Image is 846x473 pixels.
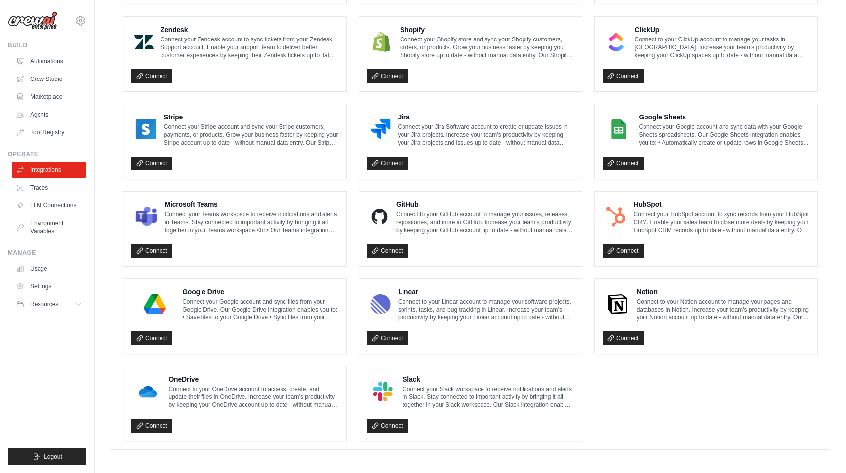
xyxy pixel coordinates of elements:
[12,53,86,69] a: Automations
[603,157,644,170] a: Connect
[400,25,574,35] h4: Shopify
[370,382,396,401] img: Slack Logo
[131,244,172,258] a: Connect
[367,331,408,345] a: Connect
[12,89,86,105] a: Marketplace
[12,215,86,239] a: Environment Variables
[603,331,644,345] a: Connect
[634,25,809,35] h4: ClickUp
[12,124,86,140] a: Tool Registry
[30,300,58,308] span: Resources
[603,244,644,258] a: Connect
[131,157,172,170] a: Connect
[131,331,172,345] a: Connect
[367,244,408,258] a: Connect
[12,107,86,122] a: Agents
[637,298,809,321] p: Connect to your Notion account to manage your pages and databases in Notion. Increase your team’s...
[634,36,809,59] p: Connect to your ClickUp account to manage your tasks in [GEOGRAPHIC_DATA]. Increase your team’s p...
[12,180,86,196] a: Traces
[164,123,338,147] p: Connect your Stripe account and sync your Stripe customers, payments, or products. Grow your busi...
[398,298,574,321] p: Connect to your Linear account to manage your software projects, sprints, tasks, and bug tracking...
[182,298,338,321] p: Connect your Google account and sync files from your Google Drive. Our Google Drive integration e...
[12,162,86,178] a: Integrations
[8,448,86,465] button: Logout
[403,374,574,384] h4: Slack
[637,287,809,297] h4: Notion
[12,296,86,312] button: Resources
[367,69,408,83] a: Connect
[403,385,574,409] p: Connect your Slack workspace to receive notifications and alerts in Slack. Stay connected to impo...
[8,249,86,257] div: Manage
[12,261,86,276] a: Usage
[639,123,809,147] p: Connect your Google account and sync data with your Google Sheets spreadsheets. Our Google Sheets...
[131,419,172,433] a: Connect
[168,374,338,384] h4: OneDrive
[605,119,632,139] img: Google Sheets Logo
[134,382,161,401] img: OneDrive Logo
[398,112,574,122] h4: Jira
[161,25,338,35] h4: Zendesk
[134,119,157,139] img: Stripe Logo
[8,11,57,30] img: Logo
[367,419,408,433] a: Connect
[370,119,391,139] img: Jira Logo
[370,207,389,227] img: GitHub Logo
[182,287,338,297] h4: Google Drive
[165,199,338,209] h4: Microsoft Teams
[605,294,630,314] img: Notion Logo
[370,32,393,52] img: Shopify Logo
[8,41,86,49] div: Build
[400,36,574,59] p: Connect your Shopify store and sync your Shopify customers, orders, or products. Grow your busine...
[634,210,809,234] p: Connect your HubSpot account to sync records from your HubSpot CRM. Enable your sales team to clo...
[44,453,62,461] span: Logout
[8,150,86,158] div: Operate
[134,294,175,314] img: Google Drive Logo
[634,199,809,209] h4: HubSpot
[165,210,338,234] p: Connect your Teams workspace to receive notifications and alerts in Teams. Stay connected to impo...
[396,199,574,209] h4: GitHub
[639,112,809,122] h4: Google Sheets
[398,123,574,147] p: Connect your Jira Software account to create or update issues in your Jira projects. Increase you...
[12,278,86,294] a: Settings
[367,157,408,170] a: Connect
[605,32,627,52] img: ClickUp Logo
[12,197,86,213] a: LLM Connections
[398,287,574,297] h4: Linear
[134,207,158,227] img: Microsoft Teams Logo
[12,71,86,87] a: Crew Studio
[134,32,154,52] img: Zendesk Logo
[168,385,338,409] p: Connect to your OneDrive account to access, create, and update their files in OneDrive. Increase ...
[605,207,627,227] img: HubSpot Logo
[164,112,338,122] h4: Stripe
[131,69,172,83] a: Connect
[603,69,644,83] a: Connect
[161,36,338,59] p: Connect your Zendesk account to sync tickets from your Zendesk Support account. Enable your suppo...
[370,294,391,314] img: Linear Logo
[396,210,574,234] p: Connect to your GitHub account to manage your issues, releases, repositories, and more in GitHub....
